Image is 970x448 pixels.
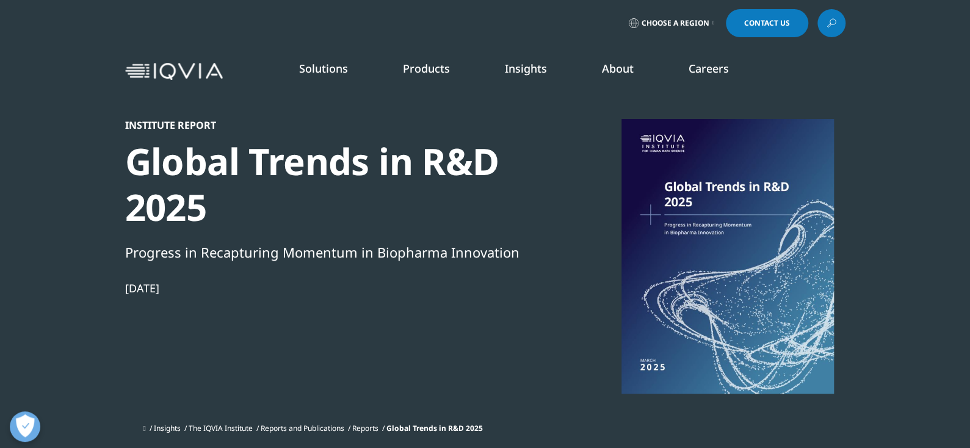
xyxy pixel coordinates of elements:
[726,9,808,37] a: Contact Us
[403,61,450,76] a: Products
[125,281,544,295] div: [DATE]
[642,18,709,28] span: Choose a Region
[505,61,547,76] a: Insights
[352,423,378,433] a: Reports
[228,43,845,100] nav: Primary
[689,61,729,76] a: Careers
[744,20,790,27] span: Contact Us
[602,61,634,76] a: About
[10,411,40,442] button: Open Preferences
[189,423,253,433] a: The IQVIA Institute
[299,61,348,76] a: Solutions
[261,423,344,433] a: Reports and Publications
[125,119,544,131] div: Institute Report
[386,423,483,433] span: Global Trends in R&D 2025
[125,242,544,262] div: Progress in Recapturing Momentum in Biopharma Innovation
[125,139,544,230] div: Global Trends in R&D 2025
[154,423,181,433] a: Insights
